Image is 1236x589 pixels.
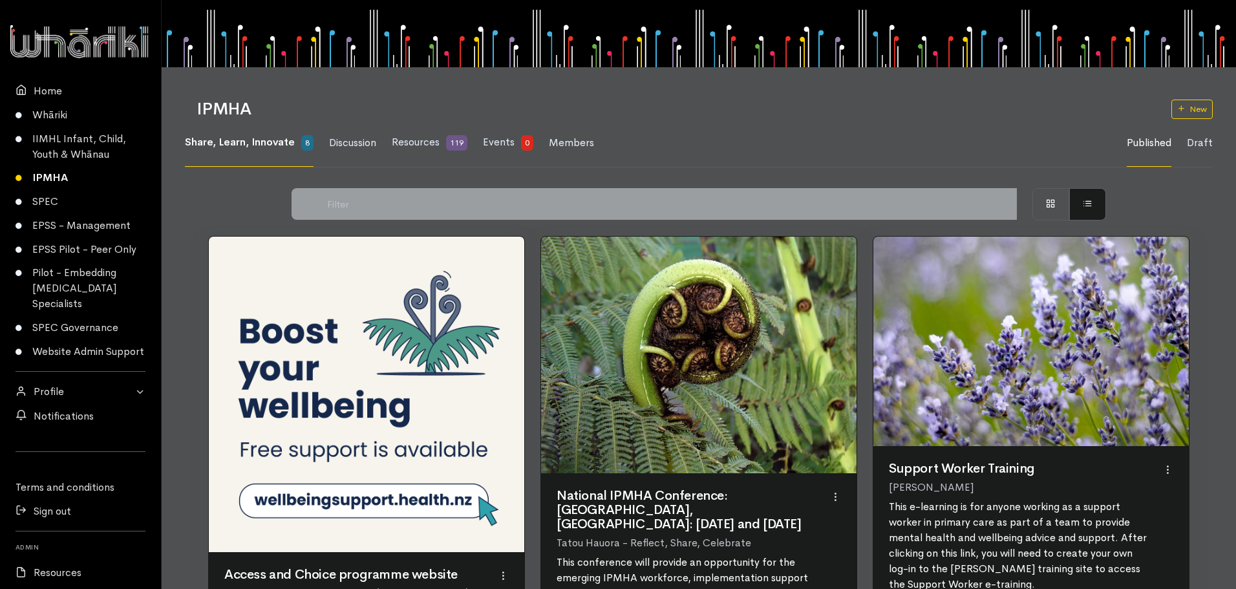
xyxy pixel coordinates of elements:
[521,135,533,151] span: 0
[549,136,594,149] span: Members
[185,119,314,167] a: Share, Learn, Innovate 8
[197,100,1156,119] h1: IPMHA
[549,120,594,167] a: Members
[1171,100,1213,119] a: New
[329,136,376,149] span: Discussion
[16,539,145,555] h6: Admin
[301,135,314,151] span: 8
[1127,120,1171,167] a: Published
[392,119,467,167] a: Resources 119
[446,135,467,151] span: 119
[329,120,376,167] a: Discussion
[321,188,1018,220] input: Filter
[483,119,533,167] a: Events 0
[185,135,295,149] span: Share, Learn, Innovate
[392,135,440,149] span: Resources
[1187,120,1213,167] a: Draft
[483,135,515,149] span: Events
